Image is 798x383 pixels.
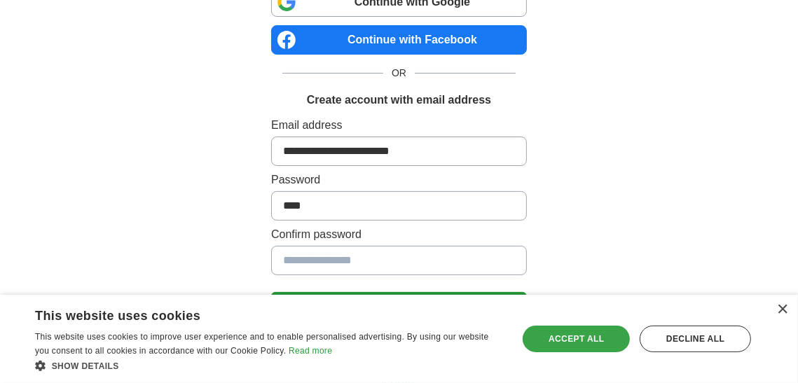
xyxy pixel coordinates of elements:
[35,303,469,324] div: This website uses cookies
[523,326,630,352] div: Accept all
[289,346,332,356] a: Read more, opens a new window
[52,361,119,371] span: Show details
[640,326,751,352] div: Decline all
[777,305,787,315] div: Close
[271,25,527,55] a: Continue with Facebook
[271,117,527,134] label: Email address
[307,92,491,109] h1: Create account with email address
[35,332,489,356] span: This website uses cookies to improve user experience and to enable personalised advertising. By u...
[383,66,415,81] span: OR
[35,358,504,372] div: Show details
[271,172,527,188] label: Password
[271,292,527,321] button: Create Account
[271,226,527,243] label: Confirm password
